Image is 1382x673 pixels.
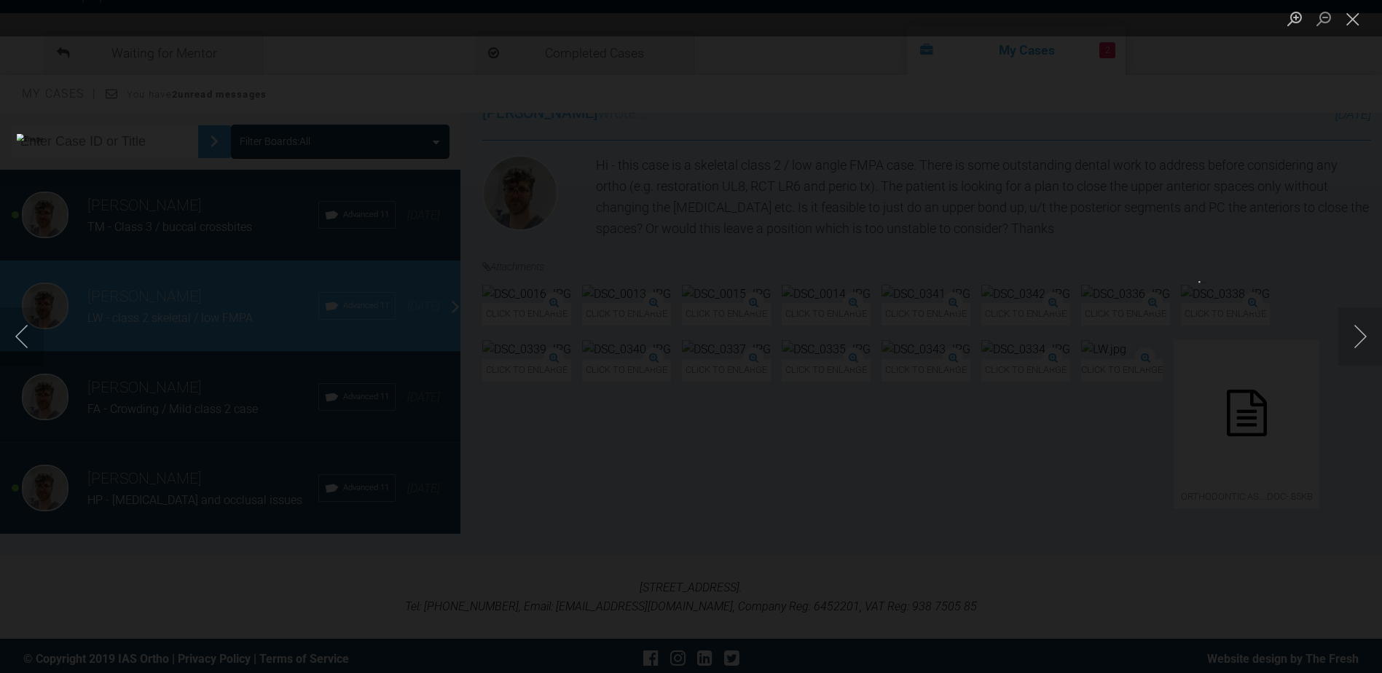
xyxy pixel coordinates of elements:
button: Close lightbox [1338,6,1367,31]
button: Zoom out [1309,6,1338,31]
button: Zoom in [1280,6,1309,31]
button: Next image [1338,307,1382,366]
img: Image [17,134,849,540]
